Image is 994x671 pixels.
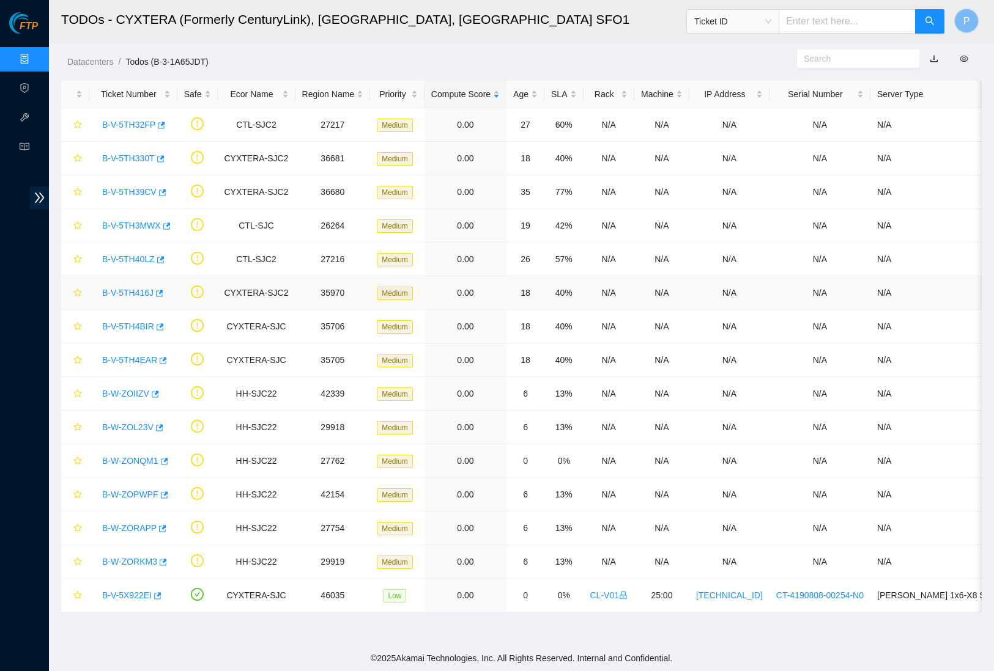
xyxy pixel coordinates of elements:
td: 0 [506,444,544,478]
span: exclamation-circle [191,218,204,231]
span: eye [960,54,968,63]
td: N/A [770,444,870,478]
td: 0.00 [425,209,506,243]
td: 36681 [295,142,371,175]
a: B-V-5TH4EAR [102,355,157,365]
td: N/A [689,411,770,444]
td: 13% [544,545,583,579]
td: 25:00 [634,579,689,612]
td: 0.00 [425,377,506,411]
td: 19 [506,209,544,243]
td: 27754 [295,512,371,545]
td: 0.00 [425,478,506,512]
span: Medium [377,253,413,266]
td: N/A [584,209,634,243]
img: Akamai Technologies [9,12,62,34]
td: N/A [584,175,634,209]
a: B-V-5TH39CV [102,187,157,197]
span: exclamation-circle [191,285,204,298]
td: N/A [634,276,689,310]
span: exclamation-circle [191,117,204,130]
td: N/A [770,545,870,579]
td: N/A [584,545,634,579]
span: Medium [377,152,413,166]
button: star [68,417,83,437]
td: N/A [584,276,634,310]
span: Medium [377,119,413,132]
td: 40% [544,343,583,377]
td: 0.00 [425,142,506,175]
td: CYXTERA-SJC2 [218,175,295,209]
td: 0.00 [425,411,506,444]
td: 42339 [295,377,371,411]
a: Todos (B-3-1A65JDT) [125,57,208,67]
td: N/A [634,545,689,579]
td: 0.00 [425,512,506,545]
td: 6 [506,377,544,411]
span: star [73,389,82,399]
span: Medium [377,421,413,435]
td: 13% [544,377,583,411]
span: star [73,557,82,567]
td: N/A [634,377,689,411]
td: 0.00 [425,310,506,343]
td: CYXTERA-SJC [218,343,295,377]
td: 27 [506,108,544,142]
td: HH-SJC22 [218,545,295,579]
a: CL-V01lock [590,590,628,600]
span: exclamation-circle [191,487,204,500]
td: HH-SJC22 [218,377,295,411]
td: N/A [770,142,870,175]
td: 13% [544,411,583,444]
td: 27217 [295,108,371,142]
td: HH-SJC22 [218,444,295,478]
td: 6 [506,411,544,444]
button: star [68,451,83,471]
td: N/A [689,444,770,478]
td: N/A [689,243,770,276]
span: exclamation-circle [191,554,204,567]
button: star [68,518,83,538]
td: 35970 [295,276,371,310]
td: 35 [506,175,544,209]
span: / [118,57,121,67]
a: B-W-ZOPWPF [102,490,158,499]
a: B-V-5TH4BIR [102,321,154,331]
td: N/A [634,444,689,478]
button: star [68,182,83,202]
span: exclamation-circle [191,185,204,197]
input: Enter text here... [779,9,916,34]
button: star [68,384,83,403]
td: CTL-SJC2 [218,108,295,142]
td: N/A [770,343,870,377]
td: N/A [689,478,770,512]
span: check-circle [191,588,204,601]
a: Akamai TechnologiesFTP [9,22,38,38]
span: star [73,524,82,533]
span: exclamation-circle [191,521,204,533]
button: star [68,148,83,168]
td: CYXTERA-SJC [218,310,295,343]
td: N/A [634,478,689,512]
button: star [68,115,83,134]
span: exclamation-circle [191,386,204,399]
td: N/A [634,108,689,142]
td: N/A [770,478,870,512]
a: B-V-5TH32FP [102,120,155,130]
td: 42% [544,209,583,243]
td: 18 [506,142,544,175]
td: N/A [770,512,870,545]
span: Medium [377,287,413,300]
span: Medium [377,186,413,199]
button: star [68,485,83,504]
span: Medium [377,488,413,502]
td: 27216 [295,243,371,276]
td: HH-SJC22 [218,478,295,512]
span: exclamation-circle [191,420,204,433]
span: FTP [20,21,38,32]
span: Medium [377,455,413,468]
button: star [68,552,83,571]
span: exclamation-circle [191,252,204,265]
span: Medium [377,522,413,535]
td: N/A [770,108,870,142]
